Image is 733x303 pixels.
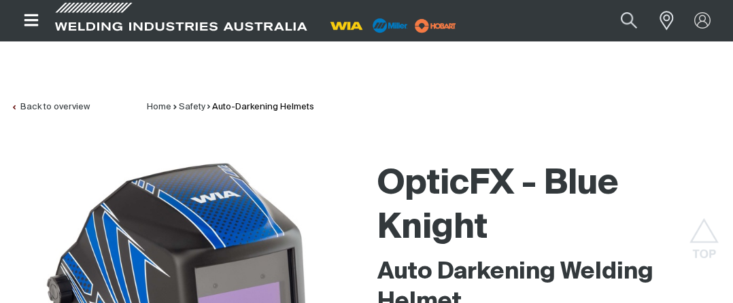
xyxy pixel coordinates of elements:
a: Back to overview of Auto-Darkening Helmets [11,103,90,111]
button: Search products [606,5,652,36]
h1: OpticFX - Blue Knight [377,162,722,251]
a: Auto-Darkening Helmets [212,103,314,111]
a: Home [147,103,171,111]
button: Scroll to top [689,218,719,249]
a: miller [411,20,460,31]
img: miller [411,16,460,36]
nav: Breadcrumb [147,101,314,114]
a: Safety [179,103,205,111]
input: Product name or item number... [589,5,652,36]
